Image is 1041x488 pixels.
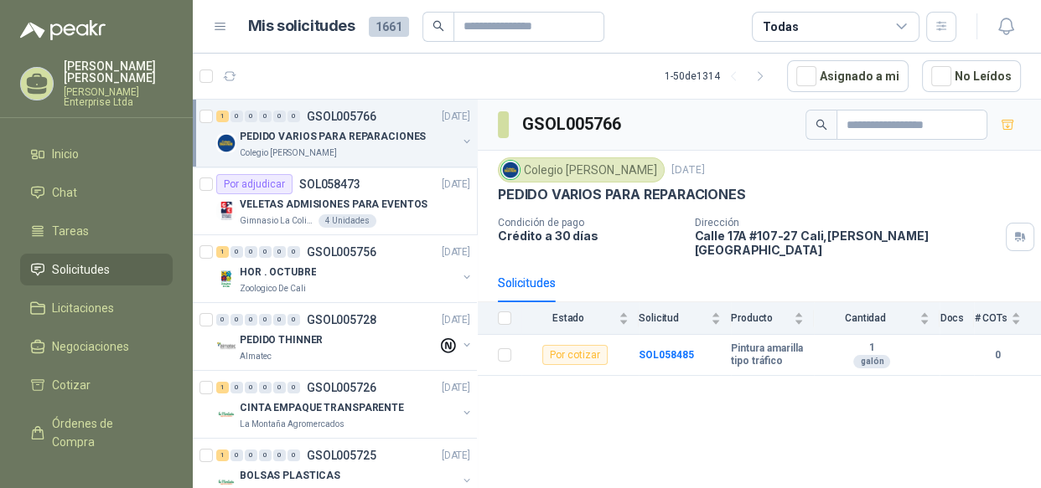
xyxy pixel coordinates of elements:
p: [DATE] [442,244,470,260]
div: 0 [245,314,257,326]
div: 0 [245,382,257,393]
img: Company Logo [216,133,236,153]
span: search [432,20,444,32]
p: [DATE] [442,109,470,125]
img: Company Logo [216,336,236,357]
a: 1 0 0 0 0 0 GSOL005726[DATE] Company LogoCINTA EMPAQUE TRANSPARENTELa Montaña Agromercados [216,378,474,431]
a: 1 0 0 0 0 0 GSOL005756[DATE] Company LogoHOR . OCTUBREZoologico De Cali [216,242,474,295]
div: 0 [287,314,300,326]
div: 0 [259,110,272,122]
a: Inicio [20,138,173,170]
div: 1 [216,449,229,461]
h1: Mis solicitudes [248,14,355,39]
p: Colegio [PERSON_NAME] [240,146,337,160]
div: 0 [287,382,300,393]
span: Inicio [52,145,79,163]
p: Condición de pago [498,217,681,229]
a: Órdenes de Compra [20,408,173,458]
span: # COTs [974,312,1007,324]
div: 0 [259,382,272,393]
p: GSOL005728 [307,314,376,326]
div: 0 [259,449,272,461]
img: Company Logo [216,269,236,289]
p: HOR . OCTUBRE [240,265,316,280]
span: Chat [52,183,77,202]
span: Solicitudes [52,260,110,279]
div: 0 [245,110,257,122]
a: 1 0 0 0 0 0 GSOL005766[DATE] Company LogoPEDIDO VARIOS PARA REPARACIONESColegio [PERSON_NAME] [216,106,474,160]
div: 0 [287,449,300,461]
th: Cantidad [814,302,940,335]
span: Licitaciones [52,299,114,317]
img: Logo peakr [20,20,106,40]
button: No Leídos [922,60,1021,92]
th: Estado [521,302,639,335]
span: Producto [731,312,790,324]
div: 0 [245,246,257,258]
a: Tareas [20,215,173,247]
p: [PERSON_NAME] Enterprise Ltda [64,87,173,107]
p: Gimnasio La Colina [240,214,315,228]
p: [DATE] [442,380,470,396]
b: 0 [974,347,1021,363]
p: GSOL005766 [307,110,376,122]
div: 0 [273,246,286,258]
div: 4 Unidades [319,214,376,228]
div: 0 [230,449,243,461]
th: Producto [731,302,814,335]
b: 1 [814,342,930,355]
div: 0 [259,246,272,258]
p: [DATE] [442,177,470,193]
span: Negociaciones [52,337,129,356]
p: Zoologico De Cali [240,282,306,295]
div: 1 [216,246,229,258]
b: Pintura amarilla tipo tráfico [731,342,804,368]
p: PEDIDO VARIOS PARA REPARACIONES [498,186,745,203]
a: Por adjudicarSOL058473[DATE] Company LogoVELETAS ADMISIONES PARA EVENTOSGimnasio La Colina4 Unidades [193,167,477,235]
div: 0 [230,246,243,258]
p: [PERSON_NAME] [PERSON_NAME] [64,60,173,84]
p: Calle 17A #107-27 Cali , [PERSON_NAME][GEOGRAPHIC_DATA] [694,229,999,257]
a: Chat [20,177,173,208]
div: 1 - 50 de 1314 [665,63,774,90]
span: search [816,119,827,131]
div: 0 [230,314,243,326]
div: 0 [245,449,257,461]
div: Solicitudes [498,274,556,292]
th: # COTs [974,302,1041,335]
div: 0 [273,449,286,461]
div: 0 [216,314,229,326]
span: Órdenes de Compra [52,414,157,451]
div: 0 [287,246,300,258]
span: Estado [521,312,615,324]
div: galón [853,355,890,368]
a: SOL058485 [639,349,694,361]
p: [DATE] [442,312,470,328]
a: Licitaciones [20,292,173,324]
div: 0 [287,110,300,122]
a: Cotizar [20,369,173,401]
div: Todas [763,18,798,36]
p: SOL058473 [299,178,360,190]
div: Por adjudicar [216,174,293,194]
a: Solicitudes [20,254,173,285]
span: Cotizar [52,376,91,394]
p: PEDIDO VARIOS PARA REPARACIONES [240,129,426,145]
img: Company Logo [501,161,520,179]
div: Colegio [PERSON_NAME] [498,157,665,182]
div: 0 [230,382,243,393]
span: Cantidad [814,312,916,324]
p: [DATE] [671,162,705,178]
div: 0 [273,382,286,393]
span: 1661 [369,17,409,37]
div: 0 [273,110,286,122]
p: Crédito a 30 días [498,229,681,243]
p: [DATE] [442,448,470,464]
p: Almatec [240,350,272,363]
p: GSOL005726 [307,382,376,393]
div: 0 [273,314,286,326]
div: Por cotizar [542,345,608,365]
span: Tareas [52,222,89,240]
span: Solicitud [639,312,707,324]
